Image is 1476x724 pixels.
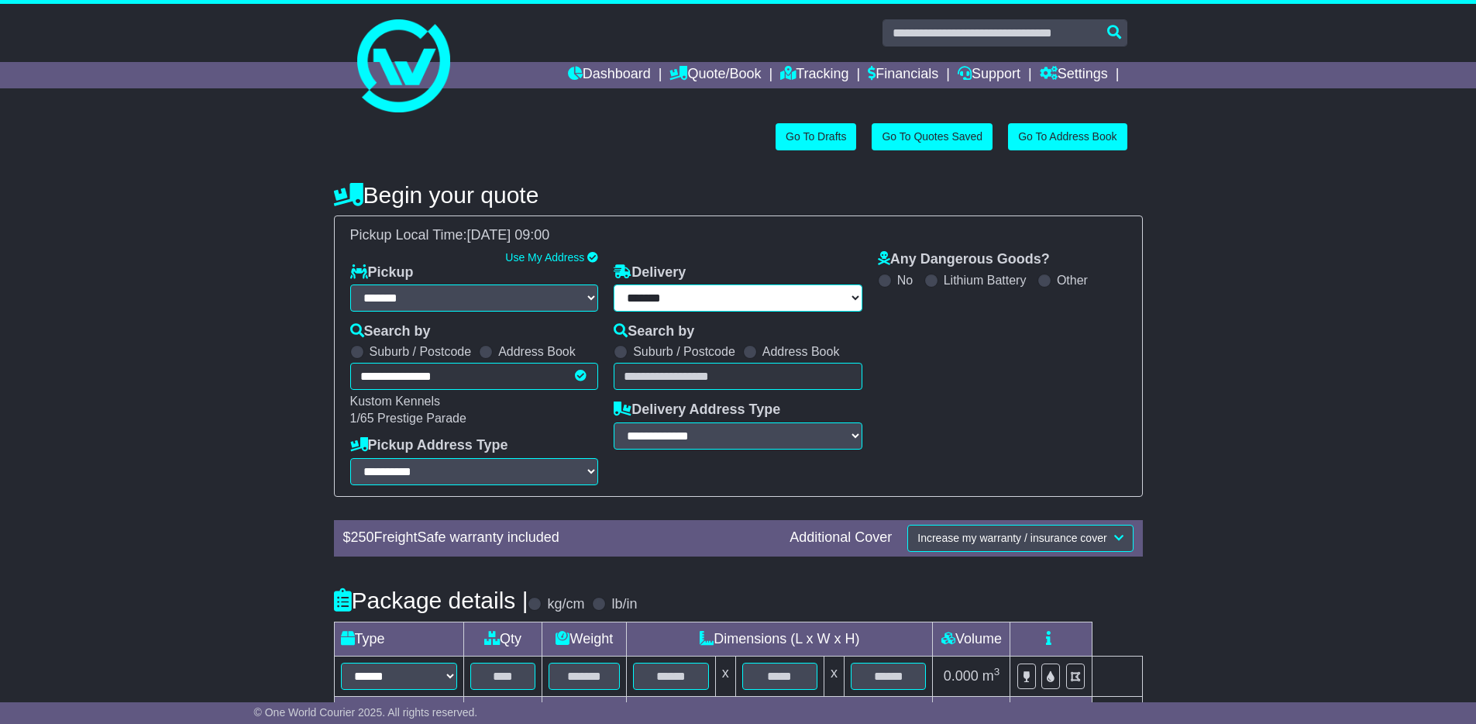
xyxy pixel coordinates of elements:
td: Volume [933,622,1010,656]
span: 250 [351,529,374,545]
label: Search by [350,323,431,340]
h4: Begin your quote [334,182,1143,208]
label: Delivery Address Type [614,402,780,419]
span: 0.000 [944,668,979,684]
label: Pickup [350,264,414,281]
span: 1/65 Prestige Parade [350,412,466,425]
a: Dashboard [568,62,651,88]
sup: 3 [994,666,1000,677]
label: Other [1057,273,1088,288]
label: Address Book [498,344,576,359]
td: Weight [542,622,627,656]
a: Go To Address Book [1008,123,1127,150]
label: Any Dangerous Goods? [878,251,1050,268]
label: No [897,273,913,288]
span: Increase my warranty / insurance cover [917,532,1106,544]
td: x [715,656,735,696]
label: Lithium Battery [944,273,1027,288]
label: Address Book [762,344,840,359]
td: Type [334,622,463,656]
span: Kustom Kennels [350,395,441,408]
label: Suburb / Postcode [370,344,472,359]
span: m [982,668,1000,684]
span: [DATE] 09:00 [467,227,550,243]
a: Settings [1040,62,1108,88]
label: lb/in [611,596,637,613]
td: Qty [463,622,542,656]
a: Tracking [780,62,848,88]
div: $ FreightSafe warranty included [335,529,783,546]
td: x [824,656,845,696]
button: Increase my warranty / insurance cover [907,525,1133,552]
h4: Package details | [334,588,528,613]
label: Suburb / Postcode [633,344,735,359]
label: Pickup Address Type [350,437,508,454]
label: kg/cm [547,596,584,613]
a: Go To Quotes Saved [872,123,993,150]
a: Quote/Book [669,62,761,88]
a: Use My Address [505,251,584,264]
span: © One World Courier 2025. All rights reserved. [254,706,478,719]
a: Financials [868,62,938,88]
a: Support [958,62,1020,88]
div: Pickup Local Time: [342,227,1134,244]
a: Go To Drafts [776,123,856,150]
label: Search by [614,323,694,340]
div: Additional Cover [782,529,900,546]
td: Dimensions (L x W x H) [627,622,933,656]
label: Delivery [614,264,686,281]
